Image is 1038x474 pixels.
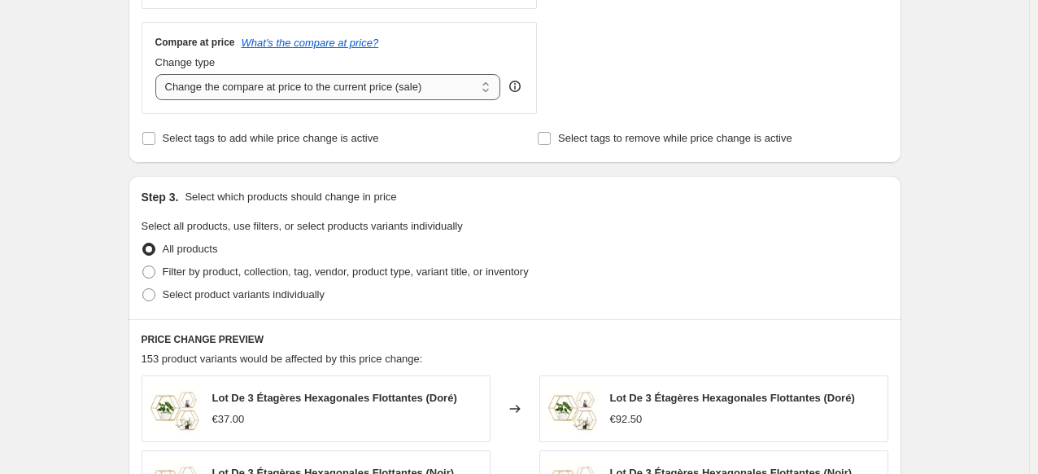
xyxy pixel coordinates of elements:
[142,353,423,365] span: 153 product variants would be affected by this price change:
[163,288,325,301] span: Select product variants individually
[507,78,523,94] div: help
[548,384,597,433] img: 9ae0bd92-9dea-4efb-bbed-04735ceef106_80x.webp
[610,411,643,428] div: €92.50
[558,132,792,144] span: Select tags to remove while price change is active
[212,411,245,428] div: €37.00
[155,56,216,68] span: Change type
[155,36,235,49] h3: Compare at price
[163,132,379,144] span: Select tags to add while price change is active
[610,392,855,404] span: Lot De 3 Étagères Hexagonales Flottantes (Doré)
[150,384,199,433] img: 9ae0bd92-9dea-4efb-bbed-04735ceef106_80x.webp
[212,392,457,404] span: Lot De 3 Étagères Hexagonales Flottantes (Doré)
[185,189,396,205] p: Select which products should change in price
[163,243,218,255] span: All products
[142,220,463,232] span: Select all products, use filters, or select products variants individually
[242,37,379,49] button: What's the compare at price?
[163,266,529,278] span: Filter by product, collection, tag, vendor, product type, variant title, or inventory
[142,333,888,346] h6: PRICE CHANGE PREVIEW
[142,189,179,205] h2: Step 3.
